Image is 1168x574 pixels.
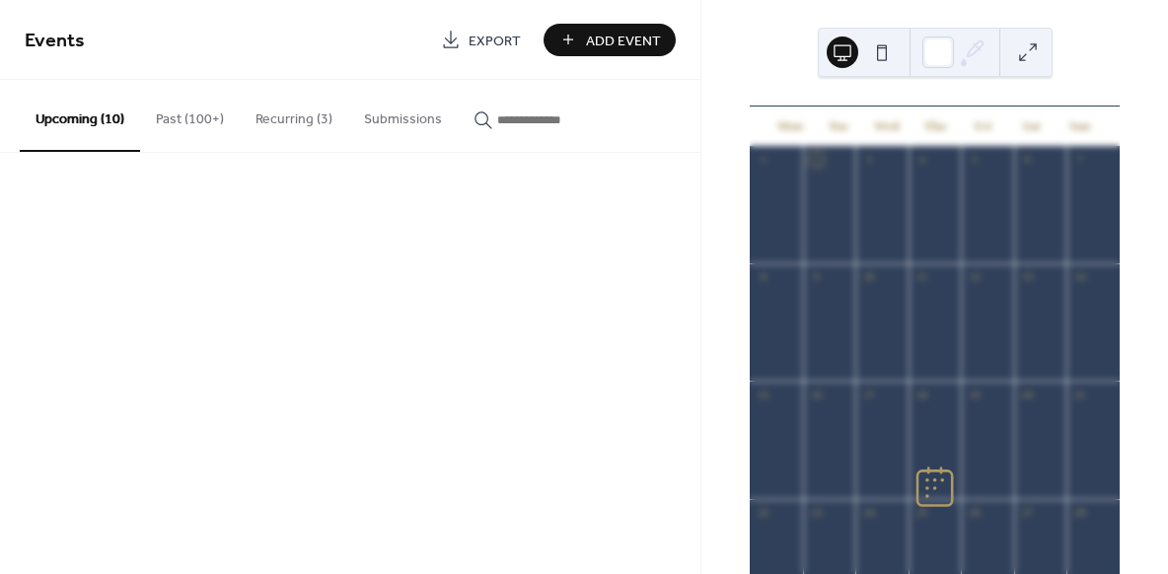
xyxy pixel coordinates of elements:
[814,107,862,146] div: Tue
[959,107,1007,146] div: Fri
[1072,387,1087,401] div: 21
[967,505,982,520] div: 26
[967,387,982,401] div: 19
[20,80,140,152] button: Upcoming (10)
[861,387,876,401] div: 17
[1007,107,1056,146] div: Sat
[1072,152,1087,167] div: 7
[348,80,458,150] button: Submissions
[809,152,824,167] div: 2
[240,80,348,150] button: Recurring (3)
[426,24,536,56] a: Export
[967,269,982,284] div: 12
[862,107,911,146] div: Wed
[914,269,929,284] div: 11
[1020,387,1035,401] div: 20
[756,269,770,284] div: 8
[1020,269,1035,284] div: 13
[586,31,661,51] span: Add Event
[1072,505,1087,520] div: 28
[1056,107,1104,146] div: Sun
[809,505,824,520] div: 23
[25,22,85,60] span: Events
[544,24,676,56] button: Add Event
[1020,505,1035,520] div: 27
[911,107,959,146] div: Thu
[861,505,876,520] div: 24
[861,152,876,167] div: 3
[140,80,240,150] button: Past (100+)
[914,152,929,167] div: 4
[766,107,814,146] div: Mon
[1072,269,1087,284] div: 14
[967,152,982,167] div: 5
[1020,152,1035,167] div: 6
[756,387,770,401] div: 15
[756,152,770,167] div: 1
[914,505,929,520] div: 25
[914,387,929,401] div: 18
[809,269,824,284] div: 9
[809,387,824,401] div: 16
[861,269,876,284] div: 10
[756,505,770,520] div: 22
[469,31,521,51] span: Export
